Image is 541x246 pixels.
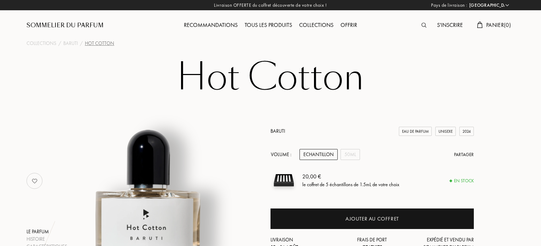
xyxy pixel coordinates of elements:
a: S'inscrire [434,21,466,29]
div: 20,00 € [302,172,399,181]
a: Collections [296,21,337,29]
a: Tous les produits [241,21,296,29]
div: Collections [296,21,337,30]
div: 50mL [341,149,360,160]
div: Le parfum [27,228,67,235]
div: En stock [450,177,474,184]
div: Hot Cotton [85,40,114,47]
span: Pays de livraison : [431,2,467,9]
img: sample box [270,167,297,194]
img: search_icn.svg [421,23,426,28]
div: Volume : [270,149,295,160]
a: Baruti [270,128,285,134]
a: Recommandations [180,21,241,29]
div: Echantillon [299,149,338,160]
img: cart.svg [477,22,483,28]
div: le coffret de 5 échantillons de 1.5mL de votre choix [302,181,399,188]
a: Offrir [337,21,361,29]
div: Partager [454,151,474,158]
img: no_like_p.png [28,174,42,188]
div: Histoire [27,235,67,243]
div: Recommandations [180,21,241,30]
div: Eau de Parfum [399,127,432,136]
div: / [80,40,83,47]
h1: Hot Cotton [94,58,447,97]
a: Sommelier du Parfum [27,21,104,30]
div: Offrir [337,21,361,30]
a: Collections [27,40,56,47]
div: Unisexe [435,127,456,136]
div: Tous les produits [241,21,296,30]
div: / [58,40,61,47]
div: Ajouter au coffret [345,215,399,223]
span: Panier ( 0 ) [486,21,511,29]
div: 2024 [459,127,474,136]
div: S'inscrire [434,21,466,30]
a: Baruti [63,40,78,47]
